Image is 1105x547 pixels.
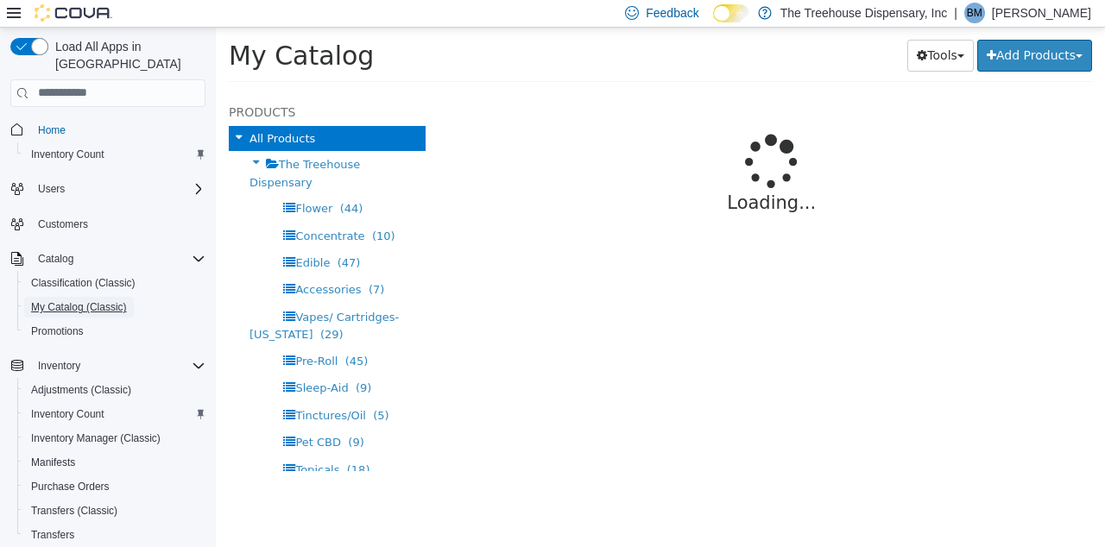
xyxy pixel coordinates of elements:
[24,273,142,293] a: Classification (Classic)
[17,402,212,426] button: Inventory Count
[24,500,124,521] a: Transfers (Classic)
[761,12,876,44] button: Add Products
[24,297,134,318] a: My Catalog (Classic)
[3,177,212,201] button: Users
[24,525,205,545] span: Transfers
[24,404,111,424] a: Inventory Count
[13,74,210,95] h5: Products
[17,378,212,402] button: Adjustments (Classic)
[131,436,155,449] span: (18)
[24,500,205,521] span: Transfers (Classic)
[17,426,212,450] button: Inventory Manager (Classic)
[964,3,985,23] div: Brian Moore
[17,523,212,547] button: Transfers
[31,324,84,338] span: Promotions
[3,211,212,236] button: Customers
[287,162,825,190] p: Loading...
[34,130,144,160] span: The Treehouse Dispensary
[31,355,205,376] span: Inventory
[31,119,205,141] span: Home
[24,321,205,342] span: Promotions
[31,120,73,141] a: Home
[38,359,80,373] span: Inventory
[79,436,123,449] span: Topicals
[24,452,82,473] a: Manifests
[79,354,132,367] span: Sleep-Aid
[3,354,212,378] button: Inventory
[38,123,66,137] span: Home
[31,179,72,199] button: Users
[79,202,148,215] span: Concentrate
[17,142,212,167] button: Inventory Count
[31,248,80,269] button: Catalog
[17,499,212,523] button: Transfers (Classic)
[31,179,205,199] span: Users
[3,117,212,142] button: Home
[31,504,117,518] span: Transfers (Classic)
[713,22,714,23] span: Dark Mode
[129,327,153,340] span: (45)
[79,381,150,394] span: Tinctures/Oil
[124,174,148,187] span: (44)
[79,174,117,187] span: Flower
[34,283,183,313] span: Vapes/ Cartridges- [US_STATE]
[24,297,205,318] span: My Catalog (Classic)
[17,475,212,499] button: Purchase Orders
[992,3,1091,23] p: [PERSON_NAME]
[24,476,117,497] a: Purchase Orders
[24,404,205,424] span: Inventory Count
[13,13,158,43] span: My Catalog
[17,450,212,475] button: Manifests
[954,3,957,23] p: |
[79,408,125,421] span: Pet CBD
[31,480,110,494] span: Purchase Orders
[24,144,111,165] a: Inventory Count
[31,407,104,421] span: Inventory Count
[122,229,145,242] span: (47)
[691,12,758,44] button: Tools
[79,255,145,268] span: Accessories
[24,428,205,449] span: Inventory Manager (Classic)
[48,38,205,72] span: Load All Apps in [GEOGRAPHIC_DATA]
[31,276,136,290] span: Classification (Classic)
[153,255,168,268] span: (7)
[24,525,81,545] a: Transfers
[104,300,128,313] span: (29)
[38,182,65,196] span: Users
[132,408,148,421] span: (9)
[38,217,88,231] span: Customers
[31,213,205,235] span: Customers
[79,327,122,340] span: Pre-Roll
[24,452,205,473] span: Manifests
[713,4,749,22] input: Dark Mode
[31,431,161,445] span: Inventory Manager (Classic)
[140,354,155,367] span: (9)
[31,214,95,235] a: Customers
[646,4,698,22] span: Feedback
[24,476,205,497] span: Purchase Orders
[31,528,74,542] span: Transfers
[157,381,173,394] span: (5)
[31,456,75,469] span: Manifests
[156,202,180,215] span: (10)
[34,104,99,117] span: All Products
[35,4,112,22] img: Cova
[967,3,982,23] span: BM
[24,380,205,400] span: Adjustments (Classic)
[17,319,212,343] button: Promotions
[780,3,948,23] p: The Treehouse Dispensary, Inc
[24,144,205,165] span: Inventory Count
[31,355,87,376] button: Inventory
[24,273,205,293] span: Classification (Classic)
[17,295,212,319] button: My Catalog (Classic)
[24,321,91,342] a: Promotions
[38,252,73,266] span: Catalog
[31,248,205,269] span: Catalog
[79,229,114,242] span: Edible
[31,300,127,314] span: My Catalog (Classic)
[3,247,212,271] button: Catalog
[17,271,212,295] button: Classification (Classic)
[31,148,104,161] span: Inventory Count
[24,380,138,400] a: Adjustments (Classic)
[31,383,131,397] span: Adjustments (Classic)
